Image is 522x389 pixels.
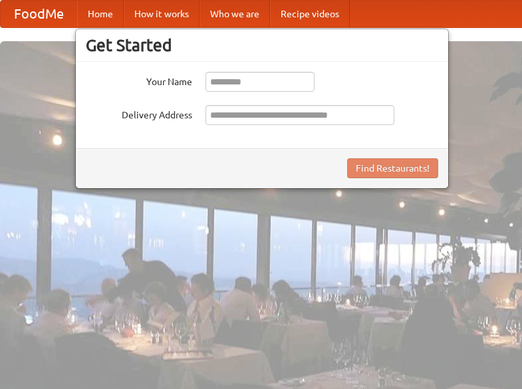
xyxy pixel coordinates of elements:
[86,105,192,122] label: Delivery Address
[77,1,124,27] a: Home
[1,1,77,27] a: FoodMe
[86,35,438,55] h3: Get Started
[124,1,199,27] a: How it works
[270,1,350,27] a: Recipe videos
[347,158,438,178] button: Find Restaurants!
[199,1,270,27] a: Who we are
[86,72,192,88] label: Your Name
